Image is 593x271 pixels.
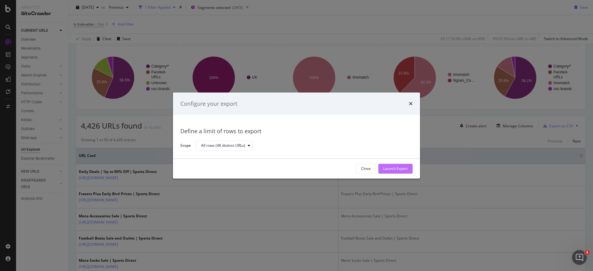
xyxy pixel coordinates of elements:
div: Close [361,166,371,171]
div: Configure your export [180,100,237,108]
div: All rows (4K distinct URLs) [201,144,245,148]
div: times [409,100,413,108]
div: Define a limit of rows to export [180,128,413,136]
button: Close [356,164,376,174]
span: 1 [585,250,590,255]
label: Scope [180,143,191,150]
div: Launch Export [383,166,408,171]
button: All rows (4K distinct URLs) [196,141,253,151]
iframe: Intercom live chat [572,250,587,265]
button: Launch Export [378,164,413,174]
div: modal [173,92,420,179]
